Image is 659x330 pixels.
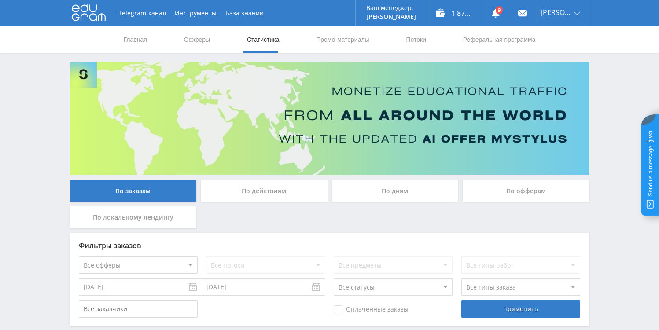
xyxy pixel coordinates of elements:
[461,300,580,318] div: Применить
[541,9,571,16] span: [PERSON_NAME]
[405,26,427,53] a: Потоки
[463,180,589,202] div: По офферам
[332,180,459,202] div: По дням
[246,26,280,53] a: Статистика
[79,300,198,318] input: Все заказчики
[70,62,589,175] img: Banner
[315,26,370,53] a: Промо-материалы
[334,305,409,314] span: Оплаченные заказы
[70,180,197,202] div: По заказам
[366,4,416,11] p: Ваш менеджер:
[366,13,416,20] p: [PERSON_NAME]
[183,26,211,53] a: Офферы
[201,180,328,202] div: По действиям
[79,242,581,249] div: Фильтры заказов
[462,26,537,53] a: Реферальная программа
[70,206,197,228] div: По локальному лендингу
[123,26,148,53] a: Главная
